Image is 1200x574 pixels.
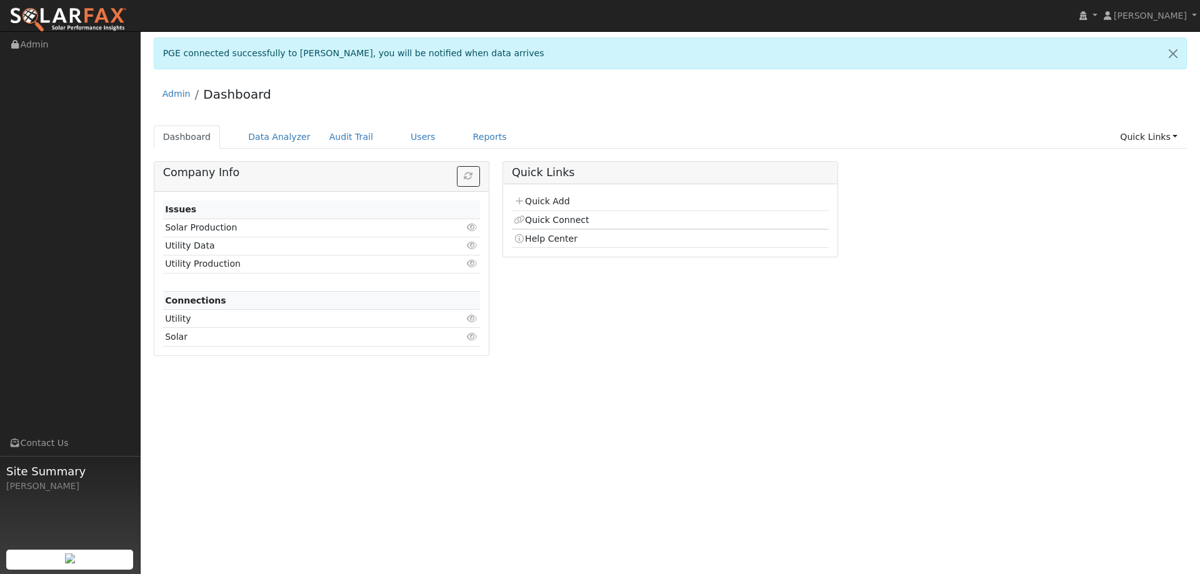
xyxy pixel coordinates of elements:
a: Admin [162,89,191,99]
a: Quick Links [1111,126,1187,149]
td: Utility [163,310,429,328]
td: Solar Production [163,219,429,237]
i: Click to view [467,223,478,232]
img: retrieve [65,553,75,563]
strong: Issues [165,204,196,214]
img: SolarFax [9,7,127,33]
strong: Connections [165,295,226,305]
a: Reports [464,126,516,149]
a: Close [1160,38,1186,69]
a: Dashboard [154,126,221,149]
a: Data Analyzer [239,126,320,149]
td: Utility Data [163,237,429,255]
i: Click to view [467,332,478,341]
h5: Company Info [163,166,480,179]
a: Audit Trail [320,126,382,149]
h5: Quick Links [512,166,829,179]
i: Click to view [467,314,478,323]
div: PGE connected successfully to [PERSON_NAME], you will be notified when data arrives [154,37,1187,69]
a: Users [401,126,445,149]
i: Click to view [467,241,478,250]
a: Quick Add [514,196,569,206]
td: Utility Production [163,255,429,273]
span: Site Summary [6,463,134,480]
td: Solar [163,328,429,346]
span: [PERSON_NAME] [1114,11,1187,21]
i: Click to view [467,259,478,268]
a: Dashboard [203,87,271,102]
a: Help Center [514,234,577,244]
a: Quick Connect [514,215,589,225]
div: [PERSON_NAME] [6,480,134,493]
